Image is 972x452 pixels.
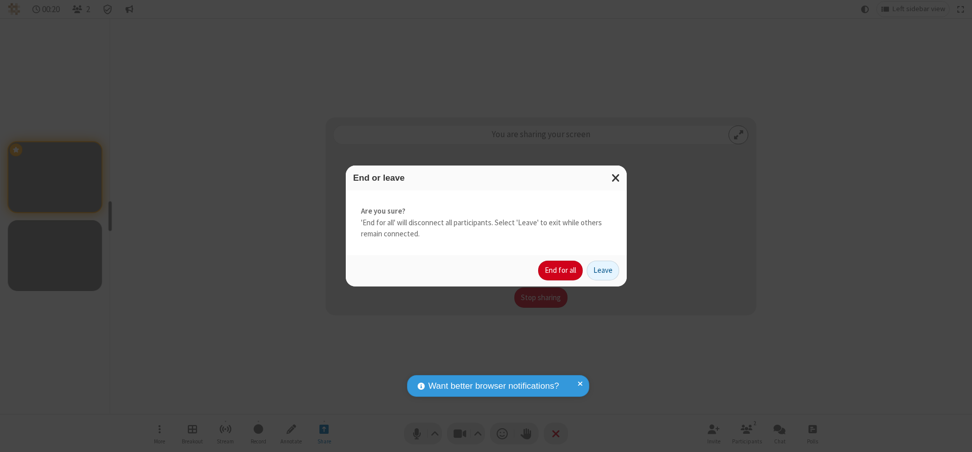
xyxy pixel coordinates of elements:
[346,190,627,255] div: 'End for all' will disconnect all participants. Select 'Leave' to exit while others remain connec...
[587,261,619,281] button: Leave
[361,206,612,217] strong: Are you sure?
[605,166,627,190] button: Close modal
[353,173,619,183] h3: End or leave
[538,261,583,281] button: End for all
[428,380,559,393] span: Want better browser notifications?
